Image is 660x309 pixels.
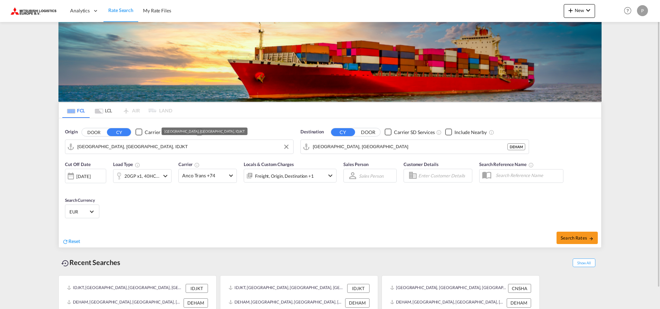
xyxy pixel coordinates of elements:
div: Origin DOOR CY Checkbox No InkUnchecked: Search for CY (Container Yard) services for all selected... [59,118,601,247]
input: Search by Port [77,142,290,152]
span: Rate Search [108,7,133,13]
button: Search Ratesicon-arrow-right [557,232,598,244]
img: LCL+%26+FCL+BACKGROUND.png [58,22,602,102]
md-tab-item: LCL [90,103,117,118]
span: Help [622,5,634,16]
div: DEHAM [507,143,525,150]
md-checkbox: Checkbox No Ink [135,129,186,136]
span: Load Type [113,162,140,167]
span: Anco Trans +74 [182,172,227,179]
button: CY [331,128,355,136]
span: Search Rates [561,235,594,241]
md-checkbox: Checkbox No Ink [196,129,238,136]
md-icon: icon-chevron-down [584,6,592,14]
div: DEHAM [345,298,370,307]
span: My Rate Files [143,8,171,13]
md-icon: icon-arrow-right [589,236,594,241]
div: CNSHA [508,284,531,293]
div: icon-refreshReset [62,238,80,245]
md-select: Sales Person [358,171,384,181]
div: Carrier SD Services [145,129,186,136]
span: Analytics [70,7,90,14]
div: Carrier SD Services [394,129,435,136]
md-checkbox: Checkbox No Ink [385,129,435,136]
div: Include Nearby [454,129,487,136]
md-checkbox: Checkbox No Ink [445,129,487,136]
span: Carrier [178,162,200,167]
md-tab-item: FCL [62,103,90,118]
md-icon: Your search will be saved by the below given name [528,162,534,168]
span: Customer Details [404,162,438,167]
input: Search Reference Name [492,170,563,180]
div: P [637,5,648,16]
button: icon-plus 400-fgNewicon-chevron-down [564,4,595,18]
div: DEHAM [184,298,208,307]
div: DEHAM, Hamburg, Germany, Western Europe, Europe [390,298,505,307]
span: Reset [68,238,80,244]
md-icon: Unchecked: Ignores neighbouring ports when fetching rates.Checked : Includes neighbouring ports w... [489,130,494,135]
md-icon: The selected Trucker/Carrierwill be displayed in the rate results If the rates are from another f... [194,162,200,168]
md-input-container: Hamburg, DEHAM [301,140,529,154]
span: New [566,8,592,13]
div: [DATE] [65,169,106,183]
div: Freight Origin Destination Factory Stuffingicon-chevron-down [244,169,337,183]
div: CNSHA, Shanghai, China, Greater China & Far East Asia, Asia Pacific [390,284,506,293]
span: EUR [69,209,89,215]
div: [DATE] [76,173,90,179]
div: IDJKT [186,284,208,293]
md-icon: icon-information-outline [135,162,140,168]
input: Search by Port [313,142,507,152]
div: [GEOGRAPHIC_DATA], [GEOGRAPHIC_DATA], IDJKT [164,128,245,135]
button: DOOR [82,128,106,136]
button: DOOR [356,128,380,136]
div: Freight Origin Destination Factory Stuffing [255,171,314,181]
md-icon: icon-chevron-down [161,172,169,180]
img: 0def066002f611f0b450c5c881a5d6ed.png [10,3,57,19]
md-input-container: Jakarta, Java, IDJKT [65,140,293,154]
md-icon: icon-backup-restore [61,259,69,267]
md-icon: icon-chevron-down [326,172,334,180]
md-icon: Unchecked: Search for CY (Container Yard) services for all selected carriers.Checked : Search for... [436,130,442,135]
div: DEHAM, Hamburg, Germany, Western Europe, Europe [67,298,182,307]
div: Recent Searches [58,255,123,270]
span: Search Reference Name [479,162,534,167]
span: Search Currency [65,198,95,203]
md-icon: icon-plus 400-fg [566,6,575,14]
input: Enter Customer Details [418,170,470,181]
span: Show All [573,258,595,267]
div: IDJKT, Jakarta, Java, Indonesia, South East Asia, Asia Pacific [67,284,184,293]
button: CY [107,128,131,136]
div: DEHAM, Hamburg, Germany, Western Europe, Europe [229,298,343,307]
md-icon: icon-refresh [62,239,68,245]
div: 20GP x1 40HC x1 40GP x1icon-chevron-down [113,169,172,183]
span: Sales Person [343,162,368,167]
md-datepicker: Select [65,183,70,192]
md-select: Select Currency: € EUREuro [69,207,96,217]
div: IDJKT, Jakarta, Java, Indonesia, South East Asia, Asia Pacific [229,284,345,293]
span: Cut Off Date [65,162,91,167]
span: Destination [300,129,324,135]
span: Locals & Custom Charges [244,162,294,167]
span: Origin [65,129,77,135]
div: IDJKT [347,284,370,293]
md-pagination-wrapper: Use the left and right arrow keys to navigate between tabs [62,103,172,118]
button: Clear Input [281,142,291,152]
div: Help [622,5,637,17]
div: DEHAM [507,298,531,307]
div: 20GP x1 40HC x1 40GP x1 [124,171,159,181]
